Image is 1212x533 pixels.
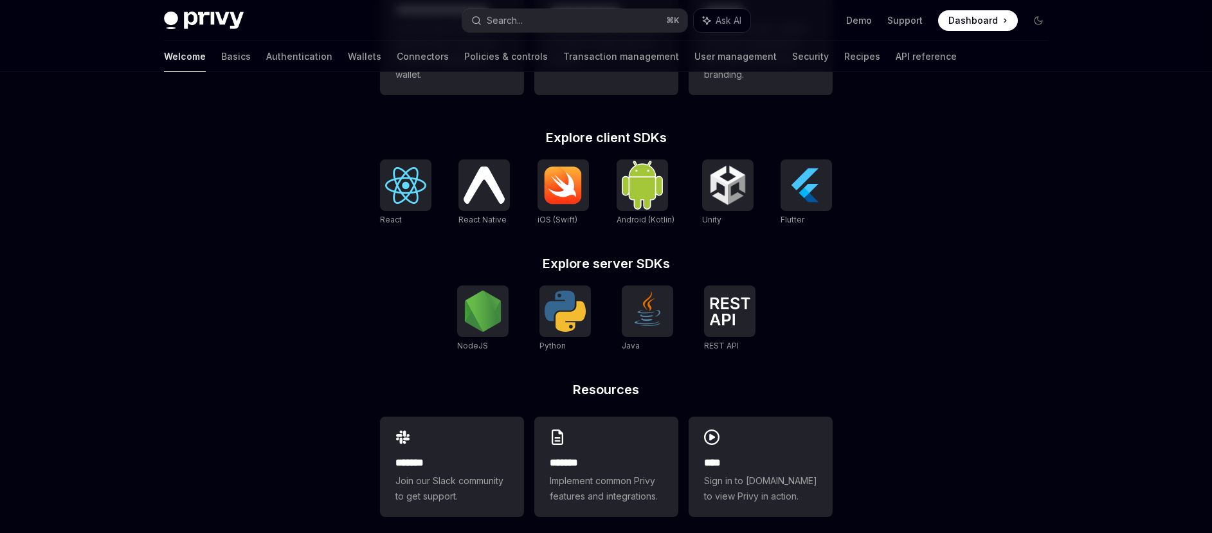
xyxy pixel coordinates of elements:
[627,291,668,332] img: Java
[694,9,750,32] button: Ask AI
[380,257,833,270] h2: Explore server SDKs
[457,285,509,352] a: NodeJSNodeJS
[938,10,1018,31] a: Dashboard
[709,297,750,325] img: REST API
[462,9,687,32] button: Search...⌘K
[896,41,957,72] a: API reference
[707,165,748,206] img: Unity
[458,215,507,224] span: React Native
[702,215,721,224] span: Unity
[622,341,640,350] span: Java
[844,41,880,72] a: Recipes
[846,14,872,27] a: Demo
[702,159,754,226] a: UnityUnity
[704,473,817,504] span: Sign in to [DOMAIN_NAME] to view Privy in action.
[380,131,833,144] h2: Explore client SDKs
[543,166,584,204] img: iOS (Swift)
[622,161,663,209] img: Android (Kotlin)
[164,41,206,72] a: Welcome
[395,473,509,504] span: Join our Slack community to get support.
[704,285,755,352] a: REST APIREST API
[781,159,832,226] a: FlutterFlutter
[458,159,510,226] a: React NativeReact Native
[666,15,680,26] span: ⌘ K
[380,159,431,226] a: ReactReact
[221,41,251,72] a: Basics
[948,14,998,27] span: Dashboard
[781,215,804,224] span: Flutter
[550,473,663,504] span: Implement common Privy features and integrations.
[689,417,833,517] a: ****Sign in to [DOMAIN_NAME] to view Privy in action.
[534,417,678,517] a: **** **Implement common Privy features and integrations.
[704,341,739,350] span: REST API
[462,291,503,332] img: NodeJS
[487,13,523,28] div: Search...
[617,215,674,224] span: Android (Kotlin)
[539,285,591,352] a: PythonPython
[348,41,381,72] a: Wallets
[545,291,586,332] img: Python
[464,167,505,203] img: React Native
[792,41,829,72] a: Security
[887,14,923,27] a: Support
[266,41,332,72] a: Authentication
[457,341,488,350] span: NodeJS
[380,383,833,396] h2: Resources
[464,41,548,72] a: Policies & controls
[622,285,673,352] a: JavaJava
[786,165,827,206] img: Flutter
[380,215,402,224] span: React
[385,167,426,204] img: React
[397,41,449,72] a: Connectors
[1028,10,1049,31] button: Toggle dark mode
[538,215,577,224] span: iOS (Swift)
[538,159,589,226] a: iOS (Swift)iOS (Swift)
[694,41,777,72] a: User management
[617,159,674,226] a: Android (Kotlin)Android (Kotlin)
[539,341,566,350] span: Python
[563,41,679,72] a: Transaction management
[380,417,524,517] a: **** **Join our Slack community to get support.
[164,12,244,30] img: dark logo
[716,14,741,27] span: Ask AI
